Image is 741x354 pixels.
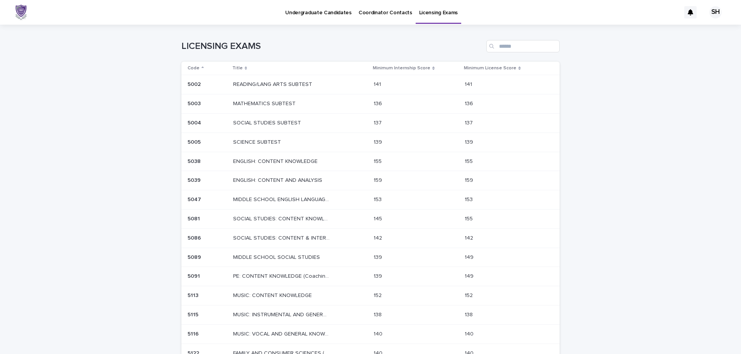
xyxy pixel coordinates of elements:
p: MUSIC: INSTRUMENTAL AND GENERAL KNOWLEDGE [233,310,331,318]
tr: 50025002 READING/LANG ARTS SUBTESTREADING/LANG ARTS SUBTEST 141141 141141 [181,75,560,94]
p: 159 [465,176,475,184]
p: 5091 [188,272,201,280]
p: 5089 [188,253,203,261]
p: 141 [374,80,382,88]
p: 142 [374,233,384,242]
p: MIDDLE SCHOOL SOCIAL STUDIES [233,253,321,261]
tr: 51135113 MUSIC: CONTENT KNOWLEDGEMUSIC: CONTENT KNOWLEDGE 152152 152152 [181,286,560,305]
tr: 50045004 SOCIAL STUDIES SUBTESTSOCIAL STUDIES SUBTEST 137137 137137 [181,113,560,133]
tr: 51155115 MUSIC: INSTRUMENTAL AND GENERAL KNOWLEDGEMUSIC: INSTRUMENTAL AND GENERAL KNOWLEDGE 13813... [181,305,560,324]
tr: 51165116 MUSIC: VOCAL AND GENERAL KNOWLEDGEMUSIC: VOCAL AND GENERAL KNOWLEDGE 140140 140140 [181,324,560,344]
p: 5038 [188,157,202,165]
p: 139 [374,138,384,146]
img: x6gApCqSSRW4kcS938hP [15,5,27,20]
p: 142 [465,233,475,242]
p: Minimum Internship Score [373,64,430,72]
p: 5086 [188,233,203,242]
p: SOCIAL STUDIES: CONTENT KNOWLEDGE (until 8/31/25) [233,214,331,222]
p: MATHEMATICS SUBTEST [233,99,297,107]
p: 140 [374,329,384,337]
tr: 50475047 MIDDLE SCHOOL ENGLISH LANGUAGE ARTSMIDDLE SCHOOL ENGLISH LANGUAGE ARTS 153153 153153 [181,190,560,210]
p: 155 [374,157,383,165]
p: SCIENCE SUBTEST [233,138,283,146]
p: ENGLISH: CONTENT KNOWLEDGE [233,157,319,165]
p: 140 [465,329,475,337]
p: 152 [465,291,474,299]
tr: 50915091 PE: CONTENT KNOWLEDGE (Coaching)PE: CONTENT KNOWLEDGE (Coaching) 139139 149149 [181,267,560,286]
p: MUSIC: CONTENT KNOWLEDGE [233,291,313,299]
p: Title [232,64,243,72]
p: 5003 [188,99,202,107]
p: 138 [374,310,383,318]
p: 139 [374,253,384,261]
tr: 50895089 MIDDLE SCHOOL SOCIAL STUDIESMIDDLE SCHOOL SOCIAL STUDIES 139139 149149 [181,248,560,267]
p: 139 [374,272,384,280]
p: 141 [465,80,474,88]
h1: LICENSING EXAMS [181,41,483,52]
p: PE: CONTENT KNOWLEDGE (Coaching) [233,272,331,280]
tr: 50385038 ENGLISH: CONTENT KNOWLEDGEENGLISH: CONTENT KNOWLEDGE 155155 155155 [181,152,560,171]
p: 155 [465,157,474,165]
p: MUSIC: VOCAL AND GENERAL KNOWLEDGE [233,329,331,337]
p: 139 [465,138,475,146]
p: 137 [374,118,383,126]
tr: 50035003 MATHEMATICS SUBTESTMATHEMATICS SUBTEST 136136 136136 [181,94,560,114]
p: 136 [465,99,475,107]
p: ENGLISH: CONTENT AND ANALYSIS [233,176,324,184]
p: 152 [374,291,383,299]
p: 145 [374,214,384,222]
tr: 50395039 ENGLISH: CONTENT AND ANALYSISENGLISH: CONTENT AND ANALYSIS 159159 159159 [181,171,560,190]
p: Code [188,64,200,72]
p: 5004 [188,118,203,126]
tr: 50815081 SOCIAL STUDIES: CONTENT KNOWLEDGE (until [DATE])SOCIAL STUDIES: CONTENT KNOWLEDGE (until... [181,209,560,228]
p: 149 [465,253,475,261]
div: SH [709,6,722,18]
p: MIDDLE SCHOOL ENGLISH LANGUAGE ARTS [233,195,331,203]
p: Minimum License Score [464,64,516,72]
p: SOCIAL STUDIES SUBTEST [233,118,303,126]
p: 5002 [188,80,202,88]
tr: 50865086 SOCIAL STUDIES: CONTENT & INTERPRETATIONSOCIAL STUDIES: CONTENT & INTERPRETATION 142142 ... [181,228,560,248]
p: 5081 [188,214,201,222]
input: Search [486,40,560,52]
p: 159 [374,176,384,184]
p: 136 [374,99,384,107]
p: SOCIAL STUDIES: CONTENT & INTERPRETATION [233,233,331,242]
p: 5005 [188,138,202,146]
tr: 50055005 SCIENCE SUBTESTSCIENCE SUBTEST 139139 139139 [181,133,560,152]
p: 153 [465,195,474,203]
p: 138 [465,310,474,318]
p: 5039 [188,176,202,184]
p: 5115 [188,310,200,318]
p: 153 [374,195,383,203]
p: 149 [465,272,475,280]
p: READING/LANG ARTS SUBTEST [233,80,314,88]
p: 137 [465,118,474,126]
p: 155 [465,214,474,222]
p: 5116 [188,329,200,337]
p: 5113 [188,291,200,299]
p: 5047 [188,195,203,203]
